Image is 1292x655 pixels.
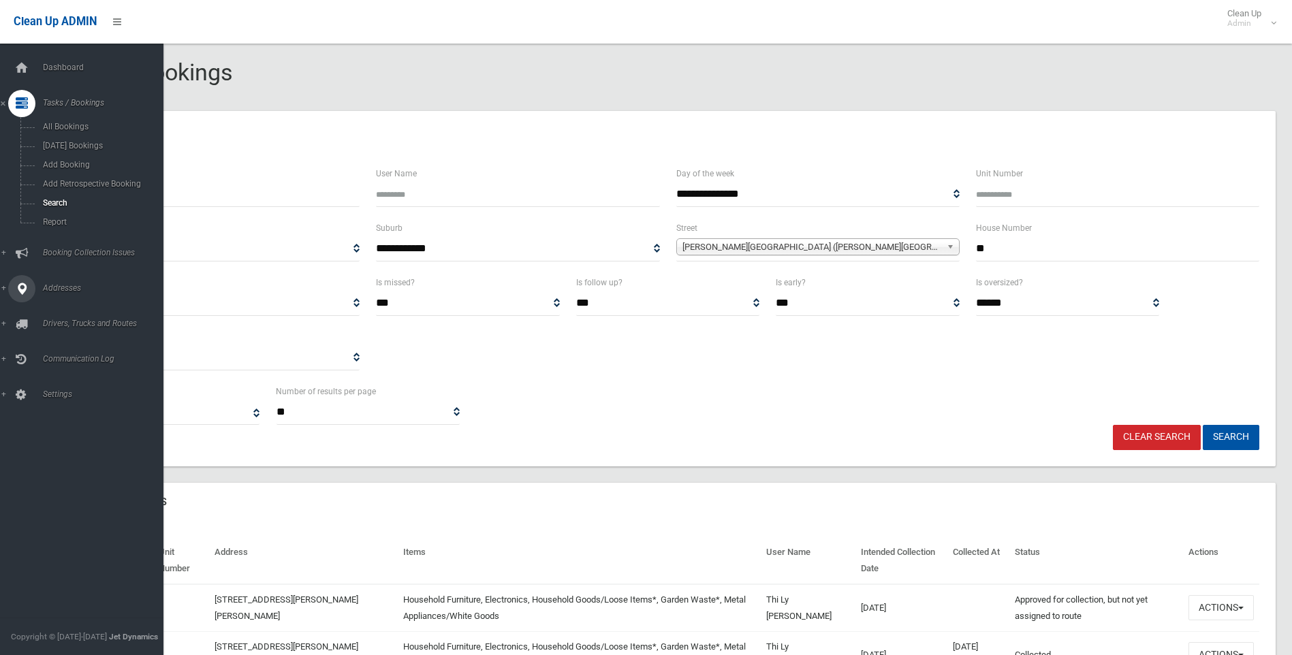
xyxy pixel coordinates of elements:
label: Number of results per page [276,384,376,399]
span: [PERSON_NAME][GEOGRAPHIC_DATA] ([PERSON_NAME][GEOGRAPHIC_DATA]) [682,239,941,255]
span: Communication Log [39,354,174,364]
label: House Number [976,221,1032,236]
th: Status [1009,537,1183,584]
button: Search [1203,425,1259,450]
button: Actions [1188,595,1254,620]
span: Settings [39,389,174,399]
span: Copyright © [DATE]-[DATE] [11,632,107,641]
label: Street [676,221,697,236]
th: Intended Collection Date [855,537,947,584]
span: Add Booking [39,160,162,170]
label: Suburb [376,221,403,236]
label: Day of the week [676,166,734,181]
a: Clear Search [1113,425,1201,450]
span: All Bookings [39,122,162,131]
label: Is missed? [376,275,415,290]
small: Admin [1227,18,1261,29]
span: Booking Collection Issues [39,248,174,257]
strong: Jet Dynamics [109,632,158,641]
span: Search [39,198,162,208]
th: Unit Number [153,537,209,584]
label: Is oversized? [976,275,1023,290]
span: Clean Up [1220,8,1275,29]
label: Unit Number [976,166,1023,181]
span: Addresses [39,283,174,293]
td: Household Furniture, Electronics, Household Goods/Loose Items*, Garden Waste*, Metal Appliances/W... [398,584,761,632]
th: Collected At [947,537,1009,584]
span: Tasks / Bookings [39,98,174,108]
span: Report [39,217,162,227]
label: Is follow up? [576,275,623,290]
span: [DATE] Bookings [39,141,162,150]
span: Clean Up ADMIN [14,15,97,28]
th: User Name [761,537,855,584]
td: [DATE] [855,584,947,632]
td: Thi Ly [PERSON_NAME] [761,584,855,632]
label: Is early? [776,275,806,290]
span: Add Retrospective Booking [39,179,162,189]
th: Actions [1183,537,1259,584]
a: [STREET_ADDRESS][PERSON_NAME][PERSON_NAME] [215,594,358,621]
th: Items [398,537,761,584]
td: Approved for collection, but not yet assigned to route [1009,584,1183,632]
span: Dashboard [39,63,174,72]
label: User Name [376,166,417,181]
span: Drivers, Trucks and Routes [39,319,174,328]
th: Address [209,537,398,584]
